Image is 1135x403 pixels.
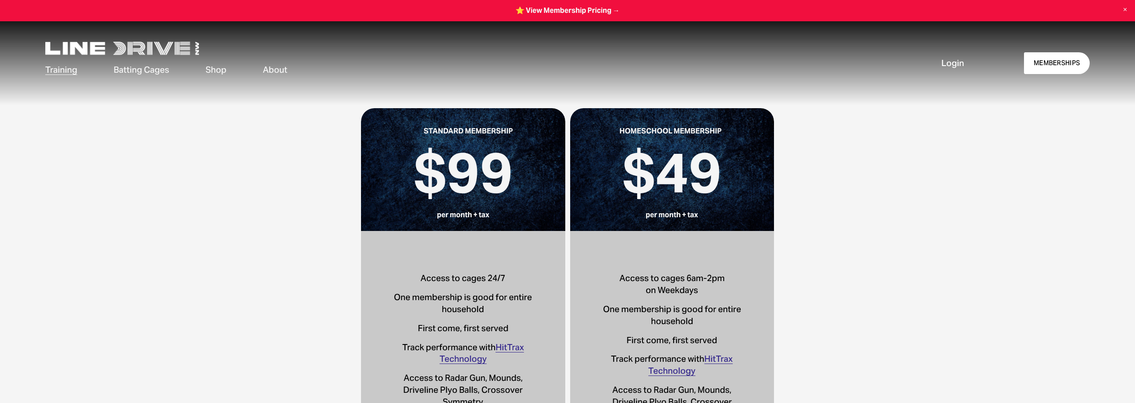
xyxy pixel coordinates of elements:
[45,63,77,77] a: folder dropdown
[413,137,513,208] strong: $99
[387,341,539,365] p: Track performance with
[114,63,169,77] a: folder dropdown
[263,63,287,77] a: folder dropdown
[596,353,748,377] p: Track performance with
[45,64,77,76] span: Training
[596,272,748,296] p: Access to cages 6am-2pm on Weekdays
[206,63,226,77] a: Shop
[1024,52,1089,74] a: MEMBERSHIPS
[45,42,199,55] img: LineDrive NorthWest
[596,334,748,346] p: First come, first served
[387,322,539,334] p: First come, first served
[387,272,539,284] p: Access to cages 24/7
[387,291,539,315] p: One membership is good for entire household
[596,303,748,327] p: One membership is good for entire household
[941,57,964,69] a: Login
[646,210,698,219] strong: per month + tax
[424,126,513,136] strong: STANDARD MEMBERSHIP
[622,137,722,208] strong: $49
[114,64,169,76] span: Batting Cages
[437,210,489,219] strong: per month + tax
[263,64,287,76] span: About
[619,126,722,136] strong: HOMESCHOOL MEMBERSHIP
